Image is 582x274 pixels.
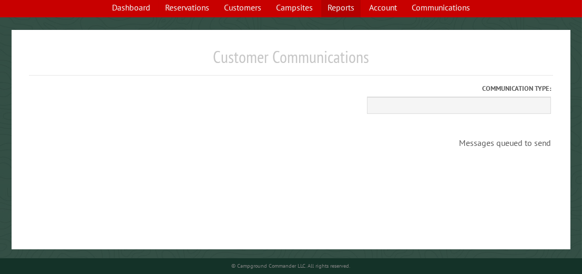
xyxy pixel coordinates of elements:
[17,27,25,36] img: website_grey.svg
[48,138,551,148] div: Messages queued to send
[29,47,553,76] h1: Customer Communications
[105,61,113,69] img: tab_keywords_by_traffic_grey.svg
[28,61,37,69] img: tab_domain_overview_orange.svg
[116,62,177,69] div: Keywords by Traffic
[29,17,52,25] div: v 4.0.25
[232,262,351,269] small: © Campground Commander LLC. All rights reserved.
[17,17,25,25] img: logo_orange.svg
[27,27,116,36] div: Domain: [DOMAIN_NAME]
[54,83,552,93] label: Communication type:
[40,62,94,69] div: Domain Overview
